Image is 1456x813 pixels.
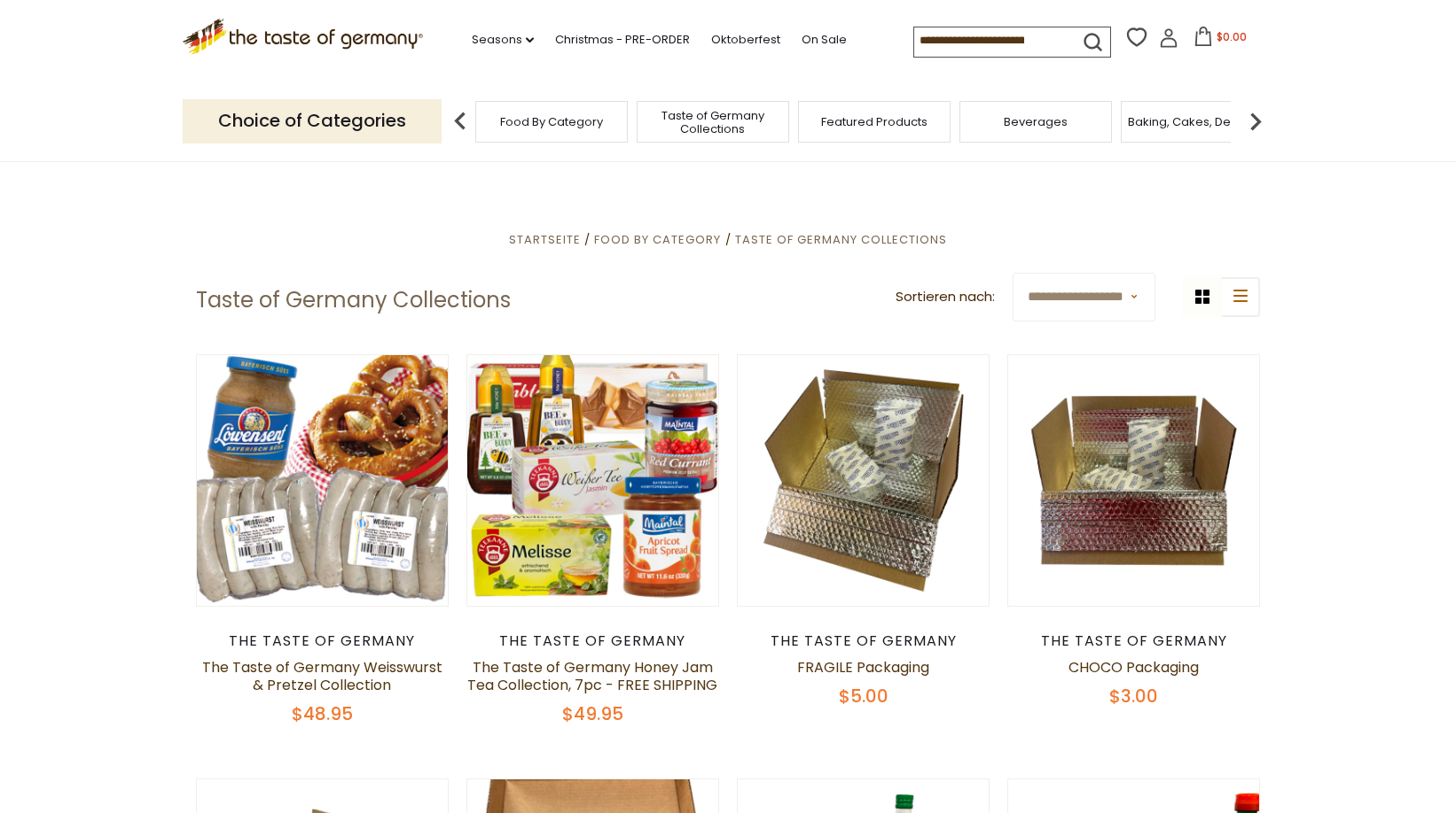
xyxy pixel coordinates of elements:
a: The Taste of Germany Honey Jam Tea Collection, 7pc - FREE SHIPPING [467,657,717,695]
a: CHOCO Packaging [1069,657,1199,677]
button: $0.00 [1182,27,1257,53]
a: The Taste of Germany Weisswurst & Pretzel Collection [202,657,442,695]
div: The Taste of Germany [466,632,719,650]
div: The Taste of Germany [196,632,449,650]
a: Taste of Germany Collections [735,231,947,248]
label: Sortieren nach: [896,286,995,308]
img: next arrow [1238,104,1273,139]
a: Seasons [472,30,534,50]
a: Startseite [509,231,581,248]
a: Food By Category [594,231,721,248]
span: $0.00 [1217,29,1247,44]
div: The Taste of Germany [1007,632,1260,650]
a: Baking, Cakes, Desserts [1128,115,1265,128]
p: Choice of Categories [183,99,442,143]
h1: Taste of Germany Collections [196,287,511,314]
span: $48.95 [292,701,353,726]
a: Featured Products [821,115,928,128]
a: Food By Category [500,115,603,128]
img: previous arrow [442,104,478,139]
img: FRAGILE Packaging [738,355,989,606]
img: The Taste of Germany Honey Jam Tea Collection, 7pc - FREE SHIPPING [467,355,718,606]
span: $3.00 [1109,684,1158,708]
a: On Sale [802,30,847,50]
a: Oktoberfest [711,30,780,50]
a: Taste of Germany Collections [642,109,784,135]
a: Beverages [1004,115,1068,128]
span: $5.00 [839,684,888,708]
a: FRAGILE Packaging [797,657,929,677]
img: CHOCO Packaging [1008,355,1259,606]
a: Christmas - PRE-ORDER [555,30,690,50]
span: $49.95 [562,701,623,726]
div: The Taste of Germany [737,632,990,650]
img: The Taste of Germany Weisswurst & Pretzel Collection [197,355,448,606]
